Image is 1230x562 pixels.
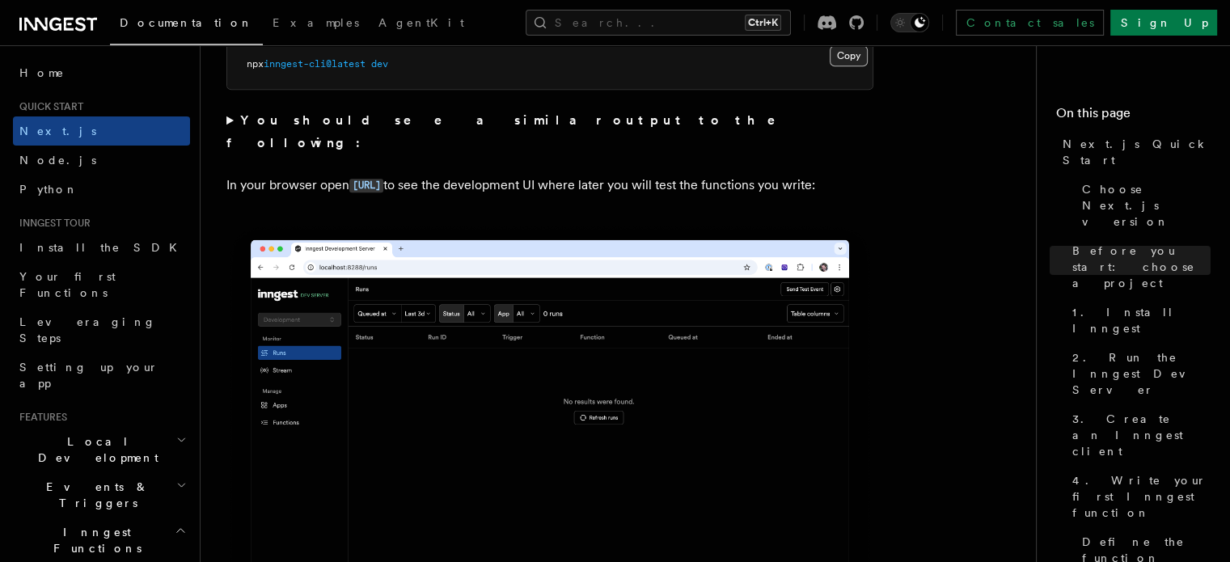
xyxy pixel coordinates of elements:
[13,479,176,511] span: Events & Triggers
[956,10,1104,36] a: Contact sales
[1072,472,1211,521] span: 4. Write your first Inngest function
[1066,404,1211,466] a: 3. Create an Inngest client
[1082,181,1211,230] span: Choose Next.js version
[226,112,798,150] strong: You should see a similar output to the following:
[378,16,464,29] span: AgentKit
[1072,349,1211,398] span: 2. Run the Inngest Dev Server
[19,154,96,167] span: Node.js
[13,307,190,353] a: Leveraging Steps
[1063,136,1211,168] span: Next.js Quick Start
[1072,411,1211,459] span: 3. Create an Inngest client
[13,524,175,556] span: Inngest Functions
[349,177,383,192] a: [URL]
[19,183,78,196] span: Python
[264,58,366,70] span: inngest-cli@latest
[13,433,176,466] span: Local Development
[745,15,781,31] kbd: Ctrl+K
[263,5,369,44] a: Examples
[19,65,65,81] span: Home
[1056,129,1211,175] a: Next.js Quick Start
[1072,304,1211,336] span: 1. Install Inngest
[273,16,359,29] span: Examples
[1066,236,1211,298] a: Before you start: choose a project
[226,174,873,197] p: In your browser open to see the development UI where later you will test the functions you write:
[1072,243,1211,291] span: Before you start: choose a project
[13,217,91,230] span: Inngest tour
[13,411,67,424] span: Features
[1076,175,1211,236] a: Choose Next.js version
[1066,343,1211,404] a: 2. Run the Inngest Dev Server
[226,109,873,154] summary: You should see a similar output to the following:
[13,262,190,307] a: Your first Functions
[13,100,83,113] span: Quick start
[110,5,263,45] a: Documentation
[369,5,474,44] a: AgentKit
[349,179,383,192] code: [URL]
[13,175,190,204] a: Python
[13,472,190,518] button: Events & Triggers
[1110,10,1217,36] a: Sign Up
[1066,298,1211,343] a: 1. Install Inngest
[13,116,190,146] a: Next.js
[19,315,156,344] span: Leveraging Steps
[13,233,190,262] a: Install the SDK
[13,353,190,398] a: Setting up your app
[13,58,190,87] a: Home
[19,361,159,390] span: Setting up your app
[247,58,264,70] span: npx
[13,427,190,472] button: Local Development
[371,58,388,70] span: dev
[120,16,253,29] span: Documentation
[1066,466,1211,527] a: 4. Write your first Inngest function
[526,10,791,36] button: Search...Ctrl+K
[19,270,116,299] span: Your first Functions
[19,125,96,137] span: Next.js
[830,45,868,66] button: Copy
[1056,104,1211,129] h4: On this page
[13,146,190,175] a: Node.js
[890,13,929,32] button: Toggle dark mode
[19,241,187,254] span: Install the SDK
